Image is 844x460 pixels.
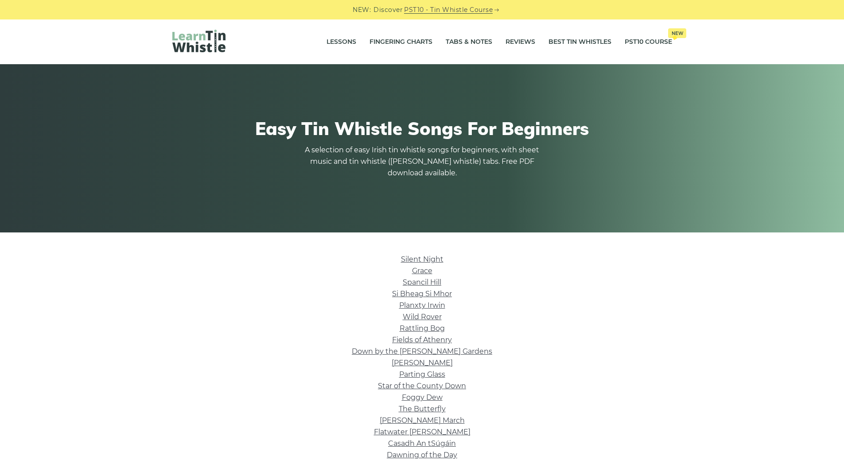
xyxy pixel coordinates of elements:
a: Tabs & Notes [446,31,492,53]
h1: Easy Tin Whistle Songs For Beginners [172,118,672,139]
a: Wild Rover [403,313,442,321]
a: Best Tin Whistles [548,31,611,53]
a: The Butterfly [399,405,446,413]
a: Planxty Irwin [399,301,445,309]
span: New [668,28,686,38]
a: Lessons [327,31,356,53]
a: Fields of Athenry [392,336,452,344]
a: Dawning of the Day [387,451,457,459]
a: Down by the [PERSON_NAME] Gardens [352,347,492,356]
a: Rattling Bog [400,324,445,332]
p: A selection of easy Irish tin whistle songs for beginners, with sheet music and tin whistle ([PER... [303,144,542,179]
a: Si­ Bheag Si­ Mhor [392,290,452,298]
a: Grace [412,267,432,275]
a: Spancil Hill [403,278,441,286]
a: Fingering Charts [369,31,432,53]
a: PST10 CourseNew [625,31,672,53]
a: Silent Night [401,255,443,263]
a: Flatwater [PERSON_NAME] [374,428,471,436]
a: Parting Glass [399,370,445,379]
a: Foggy Dew [402,393,443,402]
a: Reviews [506,31,535,53]
a: Casadh An tSúgáin [388,439,456,448]
a: Star of the County Down [378,382,466,390]
a: [PERSON_NAME] March [380,416,465,425]
img: LearnTinWhistle.com [172,30,226,52]
a: [PERSON_NAME] [392,359,453,367]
